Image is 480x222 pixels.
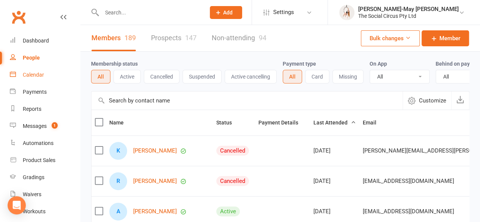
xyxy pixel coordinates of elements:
[358,6,459,13] div: [PERSON_NAME]-May [PERSON_NAME]
[99,7,200,18] input: Search...
[10,203,80,220] a: Workouts
[422,30,469,46] a: Member
[23,106,41,112] div: Reports
[10,101,80,118] a: Reports
[23,208,46,214] div: Workouts
[23,174,44,180] div: Gradings
[313,118,356,127] button: Last Attended
[403,91,451,110] button: Customize
[10,152,80,169] a: Product Sales
[91,25,136,51] a: Members189
[210,6,242,19] button: Add
[10,49,80,66] a: People
[212,25,266,51] a: Non-attending94
[183,70,222,83] button: Suspended
[216,206,240,216] div: Active
[113,70,141,83] button: Active
[363,118,385,127] button: Email
[313,120,356,126] span: Last Attended
[332,70,364,83] button: Missing
[258,118,307,127] button: Payment Details
[52,122,58,129] span: 1
[361,30,420,46] button: Bulk changes
[124,34,136,42] div: 189
[109,120,132,126] span: Name
[259,34,266,42] div: 94
[23,157,55,163] div: Product Sales
[23,72,44,78] div: Calendar
[10,169,80,186] a: Gradings
[144,70,179,83] button: Cancelled
[283,61,316,67] label: Payment type
[225,70,277,83] button: Active cancelling
[10,83,80,101] a: Payments
[23,140,54,146] div: Automations
[363,204,454,219] span: [EMAIL_ADDRESS][DOMAIN_NAME]
[133,178,177,184] a: [PERSON_NAME]
[216,146,249,156] div: Cancelled
[313,178,356,184] div: [DATE]
[10,32,80,49] a: Dashboard
[419,96,446,105] span: Customize
[283,70,302,83] button: All
[363,174,454,188] span: [EMAIL_ADDRESS][DOMAIN_NAME]
[23,123,47,129] div: Messages
[216,118,240,127] button: Status
[91,91,403,110] input: Search by contact name
[10,135,80,152] a: Automations
[151,25,197,51] a: Prospects147
[313,148,356,154] div: [DATE]
[10,186,80,203] a: Waivers
[8,196,26,214] div: Open Intercom Messenger
[439,34,460,43] span: Member
[23,191,41,197] div: Waivers
[133,148,177,154] a: [PERSON_NAME]
[216,176,249,186] div: Cancelled
[109,203,127,220] div: A
[9,8,28,27] a: Clubworx
[273,4,294,21] span: Settings
[91,70,110,83] button: All
[363,120,385,126] span: Email
[339,5,354,20] img: thumb_image1735801805.png
[370,61,387,67] label: On App
[223,9,233,16] span: Add
[358,13,459,19] div: The Social Circus Pty Ltd
[258,120,307,126] span: Payment Details
[109,118,132,127] button: Name
[109,142,127,160] div: K
[305,70,329,83] button: Card
[91,61,138,67] label: Membership status
[10,66,80,83] a: Calendar
[23,38,49,44] div: Dashboard
[10,118,80,135] a: Messages 1
[216,120,240,126] span: Status
[313,208,356,215] div: [DATE]
[23,89,47,95] div: Payments
[23,55,40,61] div: People
[185,34,197,42] div: 147
[133,208,177,215] a: [PERSON_NAME]
[109,172,127,190] div: R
